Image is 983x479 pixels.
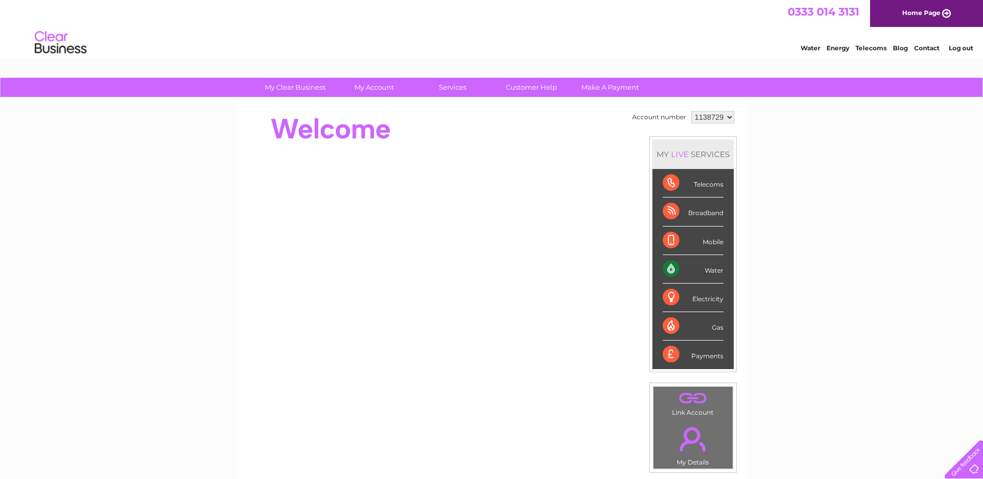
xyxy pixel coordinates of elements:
[653,386,733,419] td: Link Account
[653,418,733,469] td: My Details
[827,44,849,52] a: Energy
[656,421,730,457] a: .
[949,44,973,52] a: Log out
[663,227,723,255] div: Mobile
[252,78,338,97] a: My Clear Business
[410,78,495,97] a: Services
[669,149,691,159] div: LIVE
[788,5,859,18] a: 0333 014 3131
[652,139,734,169] div: MY SERVICES
[801,44,820,52] a: Water
[914,44,939,52] a: Contact
[856,44,887,52] a: Telecoms
[663,341,723,369] div: Payments
[663,198,723,226] div: Broadband
[656,389,730,407] a: .
[331,78,417,97] a: My Account
[663,312,723,341] div: Gas
[893,44,908,52] a: Blog
[630,108,689,126] td: Account number
[247,6,737,50] div: Clear Business is a trading name of Verastar Limited (registered in [GEOGRAPHIC_DATA] No. 3667643...
[489,78,574,97] a: Customer Help
[663,284,723,312] div: Electricity
[663,255,723,284] div: Water
[663,169,723,198] div: Telecoms
[34,27,87,59] img: logo.png
[567,78,653,97] a: Make A Payment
